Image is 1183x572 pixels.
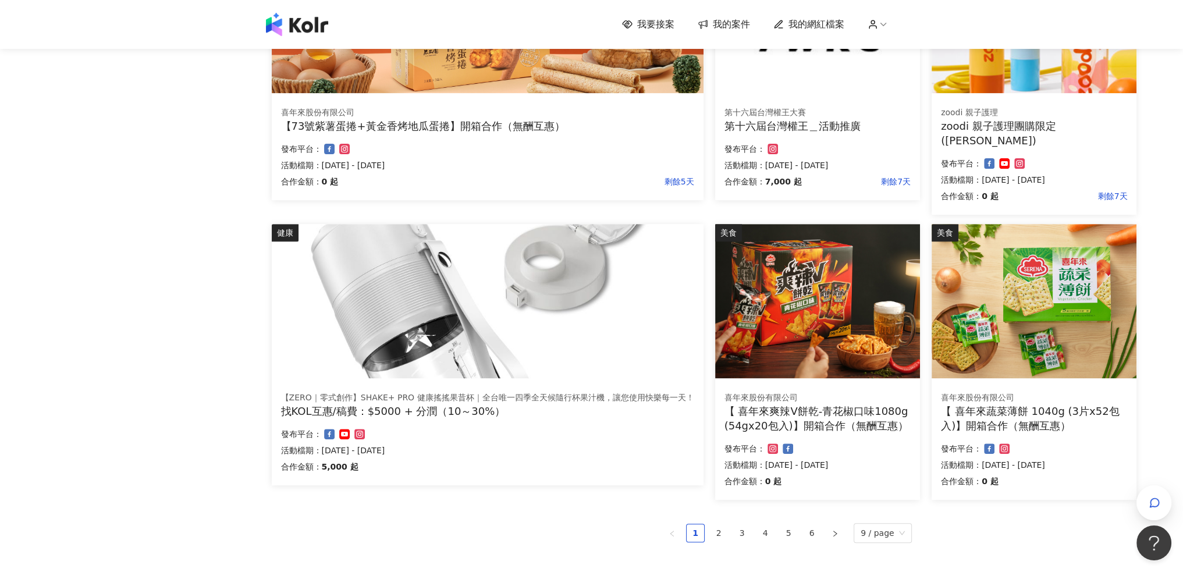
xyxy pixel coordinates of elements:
div: 找KOL互惠/稿費：$5000 + 分潤（10～30%） [281,404,694,418]
p: 剩餘7天 [999,189,1128,203]
button: left [663,524,681,542]
a: 5 [780,524,797,542]
p: 發布平台： [941,157,982,170]
p: 合作金額： [281,175,322,189]
p: 合作金額： [724,474,765,488]
p: 活動檔期：[DATE] - [DATE] [941,173,1127,187]
button: right [826,524,844,542]
div: 喜年來股份有限公司 [941,392,1127,404]
p: 活動檔期：[DATE] - [DATE] [281,443,694,457]
a: 我的網紅檔案 [773,18,844,31]
a: 2 [710,524,727,542]
a: 我的案件 [698,18,750,31]
iframe: Help Scout Beacon - Open [1136,525,1171,560]
p: 剩餘5天 [338,175,694,189]
p: 7,000 起 [765,175,802,189]
p: 合作金額： [941,189,982,203]
li: Previous Page [663,524,681,542]
div: 喜年來股份有限公司 [724,392,911,404]
div: zoodi 親子護理團購限定([PERSON_NAME]) [941,119,1127,148]
span: right [832,530,839,537]
a: 我要接案 [622,18,674,31]
div: Page Size [854,523,912,543]
div: 【73號紫薯蛋捲+黃金香烤地瓜蛋捲】開箱合作（無酬互惠） [281,119,694,133]
span: 9 / page [861,524,905,542]
img: 喜年來爽辣V餅乾-青花椒口味1080g (54gx20包入) [715,224,920,378]
p: 活動檔期：[DATE] - [DATE] [281,158,694,172]
div: zoodi 親子護理 [941,107,1127,119]
span: 我要接案 [637,18,674,31]
div: 【 喜年來爽辣V餅乾-青花椒口味1080g (54gx20包入)】開箱合作（無酬互惠） [724,404,911,433]
div: 喜年來股份有限公司 [281,107,694,119]
p: 0 起 [982,474,999,488]
li: 5 [779,524,798,542]
p: 發布平台： [281,142,322,156]
a: 6 [803,524,820,542]
p: 剩餘7天 [802,175,911,189]
img: logo [266,13,328,36]
div: 美食 [932,224,958,241]
img: 喜年來蔬菜薄餅 1040g (3片x52包入 [932,224,1136,378]
img: 【ZERO｜零式創作】SHAKE+ pro 健康搖搖果昔杯｜全台唯一四季全天候隨行杯果汁機，讓您使用快樂每一天！ [272,224,704,378]
span: left [669,530,676,537]
p: 發布平台： [724,142,765,156]
p: 活動檔期：[DATE] - [DATE] [724,458,911,472]
p: 合作金額： [941,474,982,488]
div: 【 喜年來蔬菜薄餅 1040g (3片x52包入)】開箱合作（無酬互惠） [941,404,1127,433]
p: 0 起 [765,474,782,488]
li: Next Page [826,524,844,542]
span: 我的案件 [713,18,750,31]
a: 3 [733,524,751,542]
p: 發布平台： [724,442,765,456]
div: 【ZERO｜零式創作】SHAKE+ PRO 健康搖搖果昔杯｜全台唯一四季全天候隨行杯果汁機，讓您使用快樂每一天！ [281,392,694,404]
p: 活動檔期：[DATE] - [DATE] [724,158,911,172]
p: 合作金額： [724,175,765,189]
li: 6 [802,524,821,542]
li: 2 [709,524,728,542]
p: 發布平台： [941,442,982,456]
p: 0 起 [322,175,339,189]
p: 合作金額： [281,460,322,474]
div: 健康 [272,224,299,241]
p: 0 起 [982,189,999,203]
div: 第十六屆台灣權王＿活動推廣 [724,119,911,133]
div: 第十六屆台灣權王大賽 [724,107,911,119]
a: 4 [756,524,774,542]
p: 活動檔期：[DATE] - [DATE] [941,458,1127,472]
div: 美食 [715,224,742,241]
span: 我的網紅檔案 [788,18,844,31]
p: 5,000 起 [322,460,358,474]
a: 1 [687,524,704,542]
li: 1 [686,524,705,542]
p: 發布平台： [281,427,322,441]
